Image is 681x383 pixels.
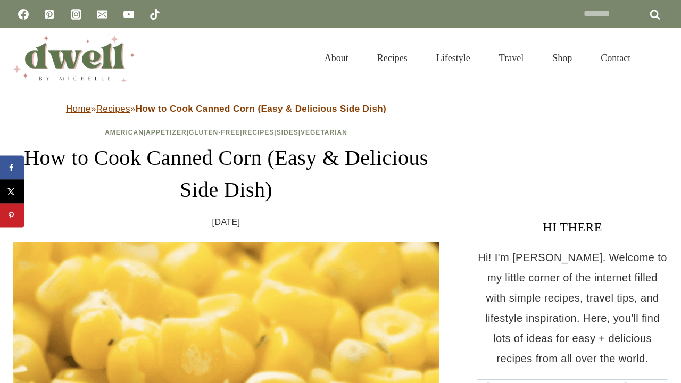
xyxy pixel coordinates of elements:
a: About [310,39,363,77]
a: Travel [485,39,538,77]
h1: How to Cook Canned Corn (Easy & Delicious Side Dish) [13,142,439,206]
span: | | | | | [105,129,347,136]
a: YouTube [118,4,139,25]
a: Facebook [13,4,34,25]
a: Email [92,4,113,25]
a: Shop [538,39,586,77]
a: Appetizer [146,129,186,136]
button: View Search Form [650,49,668,67]
time: [DATE] [212,214,240,230]
span: » » [66,104,386,114]
a: Recipes [243,129,275,136]
a: TikTok [144,4,165,25]
a: Lifestyle [422,39,485,77]
a: Pinterest [39,4,60,25]
a: Recipes [96,104,130,114]
a: Gluten-Free [189,129,240,136]
a: Home [66,104,91,114]
strong: How to Cook Canned Corn (Easy & Delicious Side Dish) [136,104,386,114]
img: DWELL by michelle [13,34,135,82]
a: Instagram [65,4,87,25]
p: Hi! I'm [PERSON_NAME]. Welcome to my little corner of the internet filled with simple recipes, tr... [477,247,668,369]
a: American [105,129,144,136]
a: Recipes [363,39,422,77]
a: Contact [586,39,645,77]
h3: HI THERE [477,218,668,237]
a: Vegetarian [301,129,347,136]
nav: Primary Navigation [310,39,645,77]
a: Sides [277,129,298,136]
